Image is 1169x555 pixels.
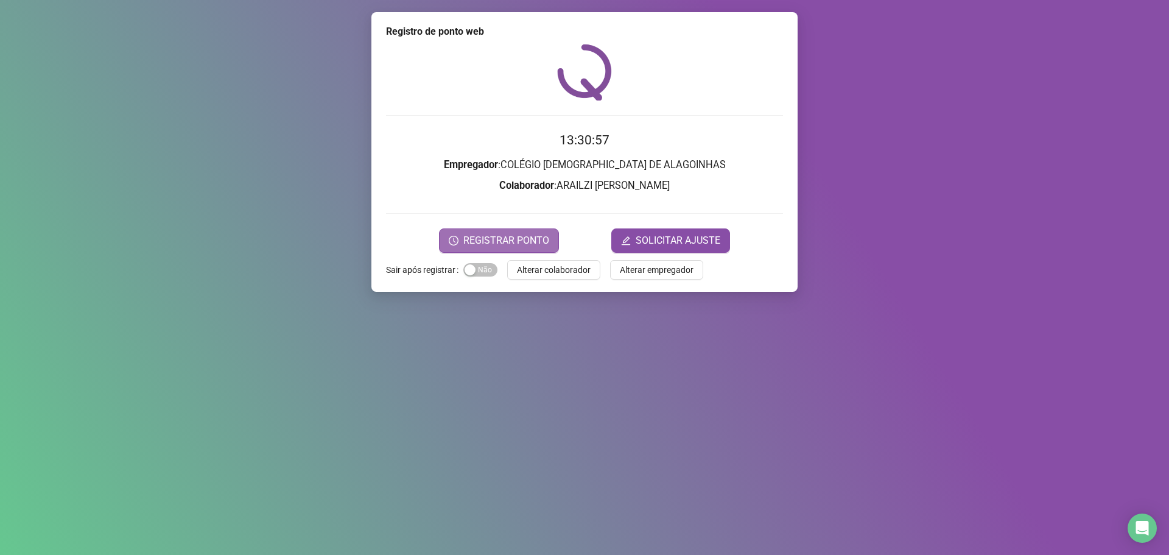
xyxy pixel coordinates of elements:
[620,263,693,277] span: Alterar empregador
[507,260,600,280] button: Alterar colaborador
[386,157,783,173] h3: : COLÉGIO [DEMOGRAPHIC_DATA] DE ALAGOINHAS
[499,180,554,191] strong: Colaborador
[386,178,783,194] h3: : ARAILZI [PERSON_NAME]
[517,263,591,277] span: Alterar colaborador
[557,44,612,101] img: QRPoint
[386,260,463,280] label: Sair após registrar
[463,233,549,248] span: REGISTRAR PONTO
[449,236,458,246] span: clock-circle
[610,260,703,280] button: Alterar empregador
[611,228,730,253] button: editSOLICITAR AJUSTE
[560,133,609,147] time: 13:30:57
[621,236,631,246] span: edit
[1128,514,1157,543] div: Open Intercom Messenger
[386,24,783,39] div: Registro de ponto web
[444,159,498,171] strong: Empregador
[636,233,720,248] span: SOLICITAR AJUSTE
[439,228,559,253] button: REGISTRAR PONTO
